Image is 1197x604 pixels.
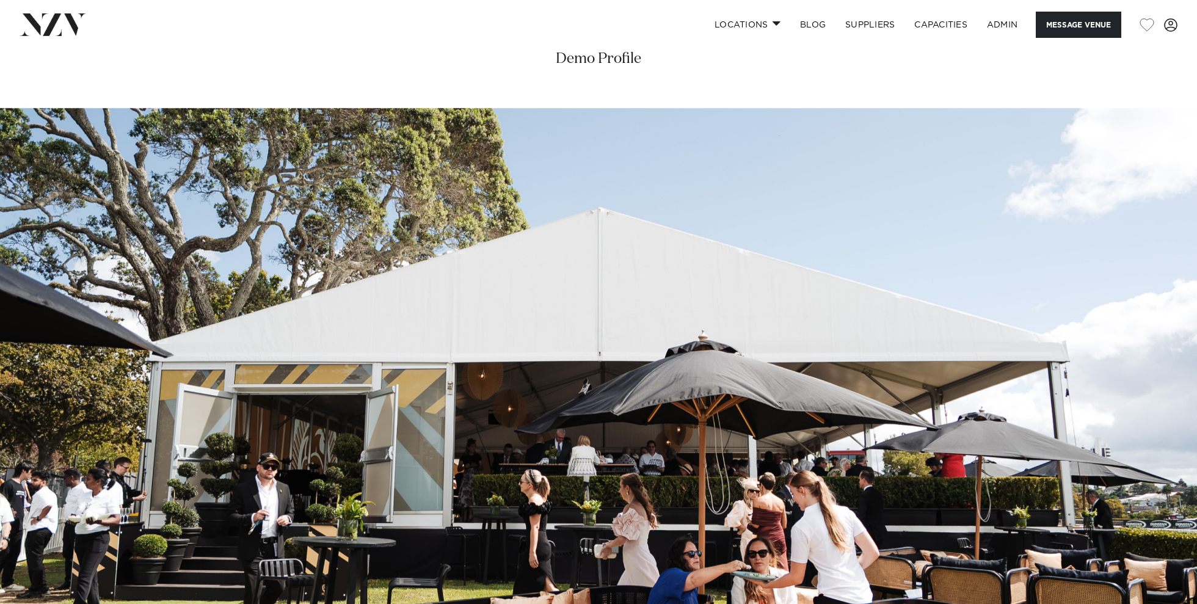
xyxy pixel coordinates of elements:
[835,12,904,38] a: SUPPLIERS
[977,12,1027,38] a: ADMIN
[705,12,790,38] a: Locations
[1036,12,1121,38] button: Message Venue
[790,12,835,38] a: BLOG
[904,12,977,38] a: Capacities
[20,13,86,35] img: nzv-logo.png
